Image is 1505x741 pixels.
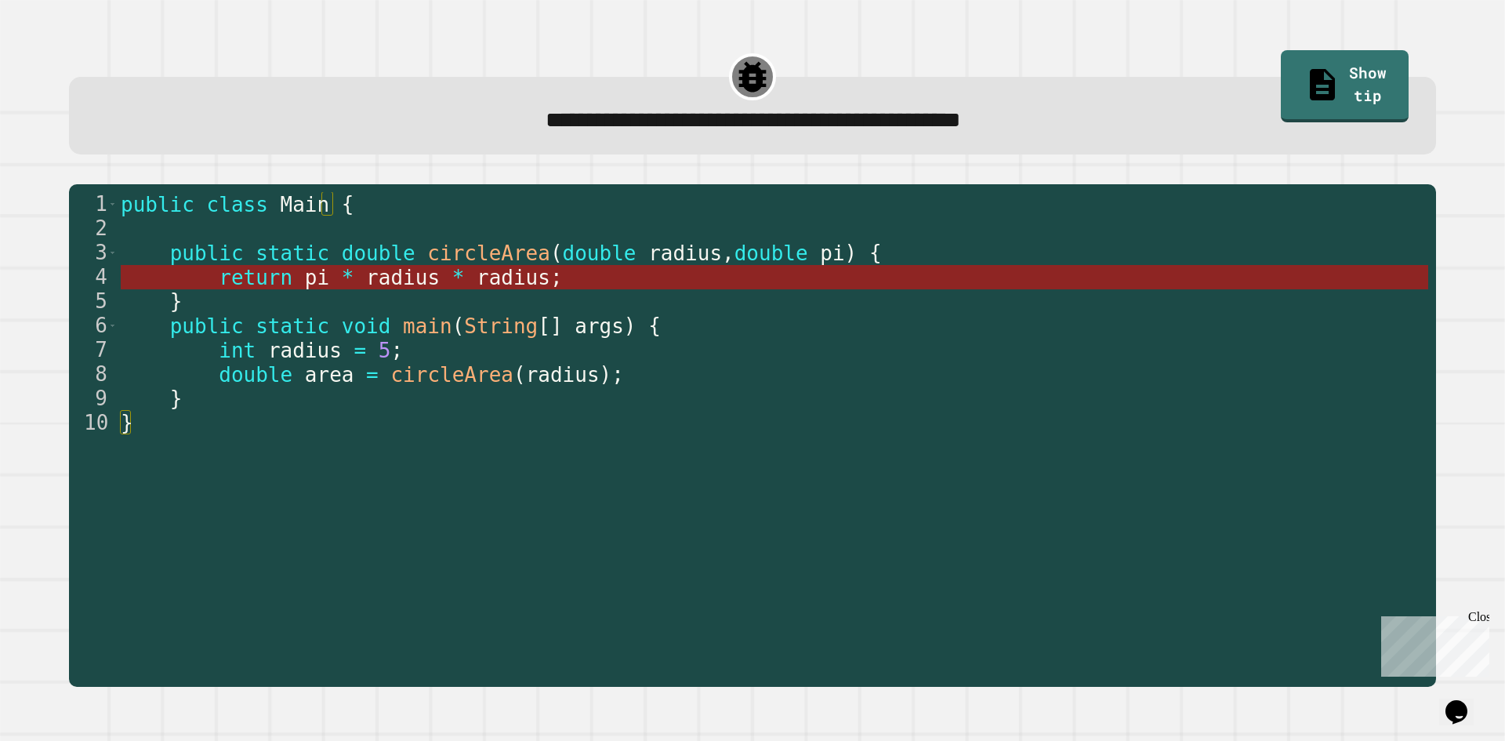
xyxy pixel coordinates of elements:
div: 1 [69,192,118,216]
span: radius [525,363,599,387]
span: circleArea [427,242,550,265]
div: 2 [69,216,118,241]
span: class [206,193,267,216]
span: double [734,242,807,265]
span: radius [477,266,550,289]
div: 8 [69,362,118,387]
span: circleArea [390,363,513,387]
div: 7 [69,338,118,362]
span: int [219,339,256,362]
span: args [575,314,624,338]
span: public [169,242,243,265]
iframe: chat widget [1375,610,1489,677]
span: return [219,266,292,289]
span: 5 [378,339,390,362]
span: = [366,363,379,387]
span: static [256,242,329,265]
span: area [304,363,354,387]
span: public [169,314,243,338]
span: double [219,363,292,387]
div: 6 [69,314,118,338]
span: main [403,314,452,338]
span: public [121,193,194,216]
span: Toggle code folding, rows 3 through 5 [108,241,117,265]
iframe: chat widget [1439,678,1489,725]
span: String [464,314,538,338]
a: Show tip [1281,50,1409,122]
span: Main [280,193,329,216]
span: void [341,314,390,338]
span: radius [648,242,722,265]
div: 10 [69,411,118,435]
span: pi [304,266,328,289]
span: Toggle code folding, rows 1 through 10 [108,192,117,216]
span: static [256,314,329,338]
span: double [341,242,415,265]
span: pi [820,242,844,265]
div: 4 [69,265,118,289]
span: = [354,339,366,362]
div: 3 [69,241,118,265]
div: 9 [69,387,118,411]
span: radius [267,339,341,362]
div: 5 [69,289,118,314]
span: double [562,242,636,265]
div: Chat with us now!Close [6,6,108,100]
span: Toggle code folding, rows 6 through 9 [108,314,117,338]
span: radius [366,266,440,289]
